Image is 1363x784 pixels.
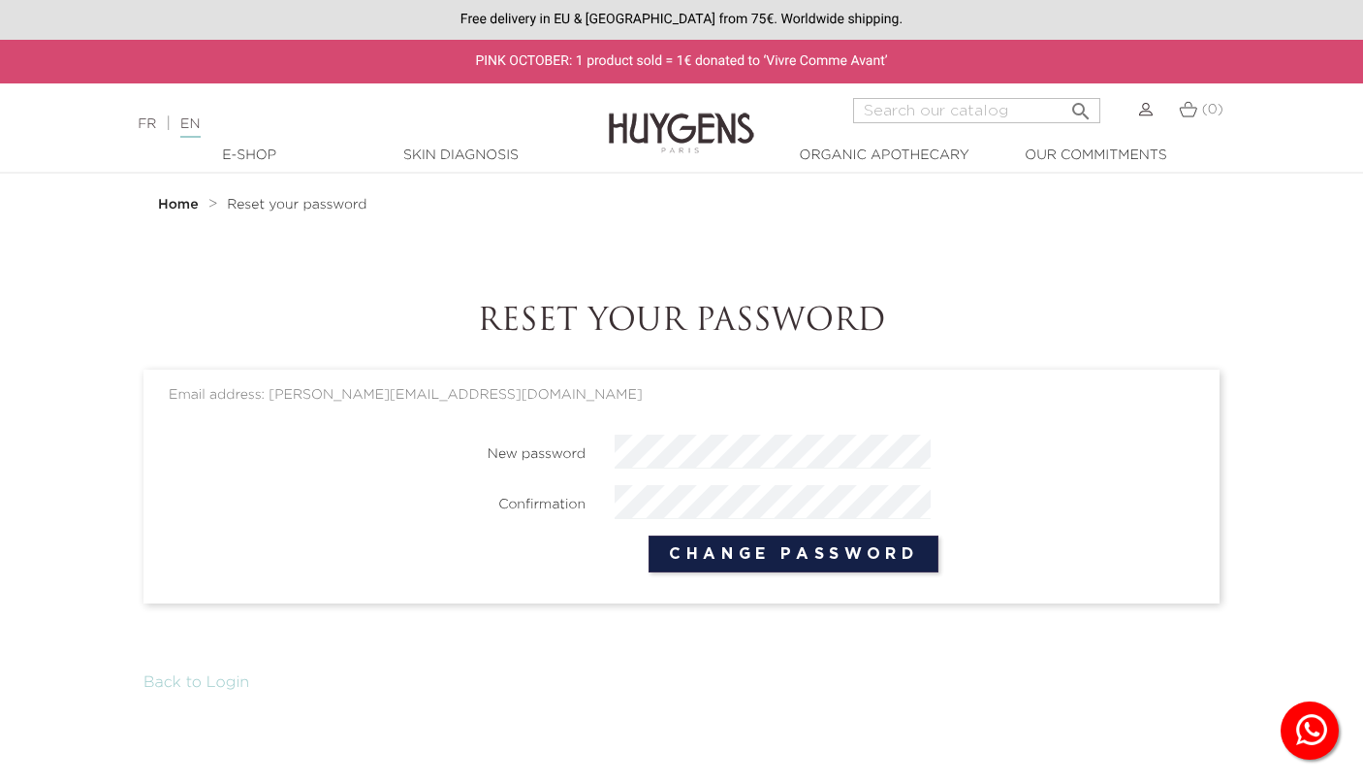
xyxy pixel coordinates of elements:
[180,117,200,138] a: EN
[143,304,1220,341] h1: Reset your password
[143,675,249,691] a: Back to Login
[227,197,366,212] a: Reset your password
[787,146,981,166] a: Organic Apothecary
[853,98,1100,123] input: Search
[341,435,600,465] label: New password
[152,146,346,166] a: E-Shop
[169,385,1204,435] div: Email address: [PERSON_NAME][EMAIL_ADDRESS][DOMAIN_NAME]
[1202,103,1223,116] span: (0)
[341,485,600,515] label: Confirmation
[1069,94,1093,117] i: 
[158,198,199,212] strong: Home
[227,198,366,212] span: Reset your password
[158,197,203,212] a: Home
[649,536,938,572] button: Change Password
[364,146,557,166] a: Skin Diagnosis
[998,146,1192,166] a: Our commitments
[138,117,156,131] a: FR
[128,113,554,136] div: |
[609,82,754,156] img: Huygens
[1063,92,1098,118] button: 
